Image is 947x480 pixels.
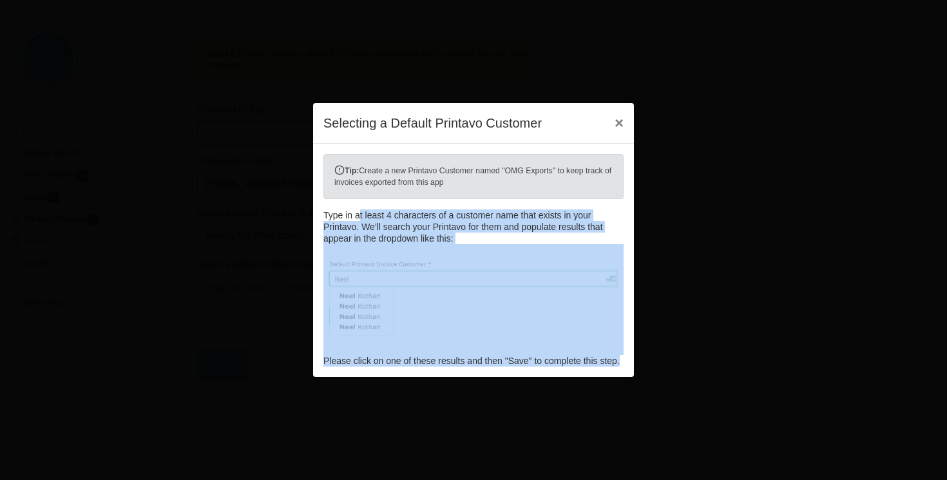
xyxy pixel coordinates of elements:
[323,154,624,199] div: Create a new Printavo Customer named "OMG Exports" to keep track of invoices exported from this app
[604,105,634,141] button: Close
[615,114,624,131] span: ×
[334,166,359,175] strong: Tip:
[323,257,624,342] img: default_printavo_customer_help-f329587cce6a2ab993084b2605c64514c3d12af2227dac03bb64cde0a488b2ad.png
[323,113,542,133] h5: Selecting a Default Printavo Customer
[313,144,634,377] div: Type in at least 4 characters of a customer name that exists in your Printavo. We'll search your ...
